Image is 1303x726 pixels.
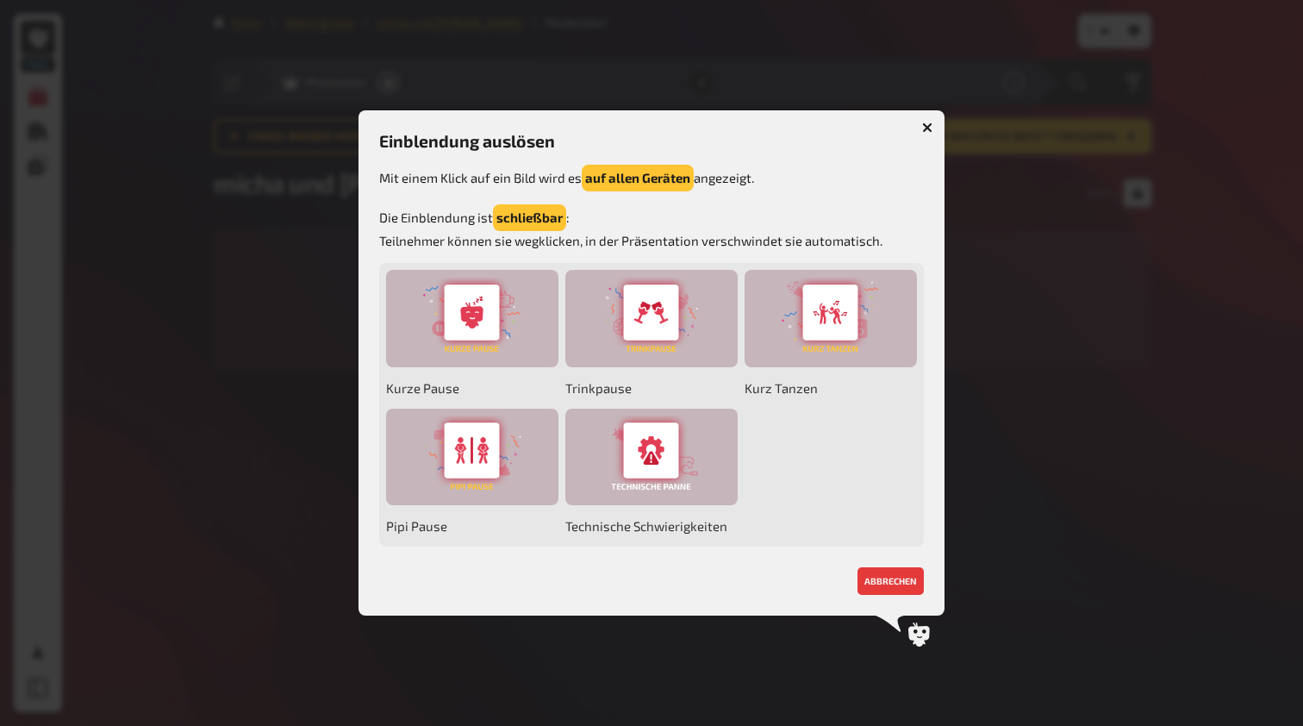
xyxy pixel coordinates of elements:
div: Kurz Tanzen [745,270,917,367]
h3: Einblendung auslösen [379,131,924,151]
div: Pipi Pause [386,409,558,506]
span: Trinkpause [565,374,738,402]
p: Die Einblendung ist : Teilnehmer können sie wegklicken, in der Präsentation verschwindet sie auto... [379,204,924,251]
div: Kurze Pause [386,270,558,367]
div: Technische Schwierigkeiten [565,409,738,506]
span: Pipi Pause [386,512,558,540]
span: Kurze Pause [386,374,558,402]
button: abbrechen [857,567,924,595]
button: auf allen Geräten [582,165,694,191]
div: Trinkpause [565,270,738,367]
p: Mit einem Klick auf ein Bild wird es angezeigt. [379,165,924,191]
button: schließbar [493,204,566,231]
span: Technische Schwierigkeiten [565,512,738,540]
span: Kurz Tanzen [745,374,917,402]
